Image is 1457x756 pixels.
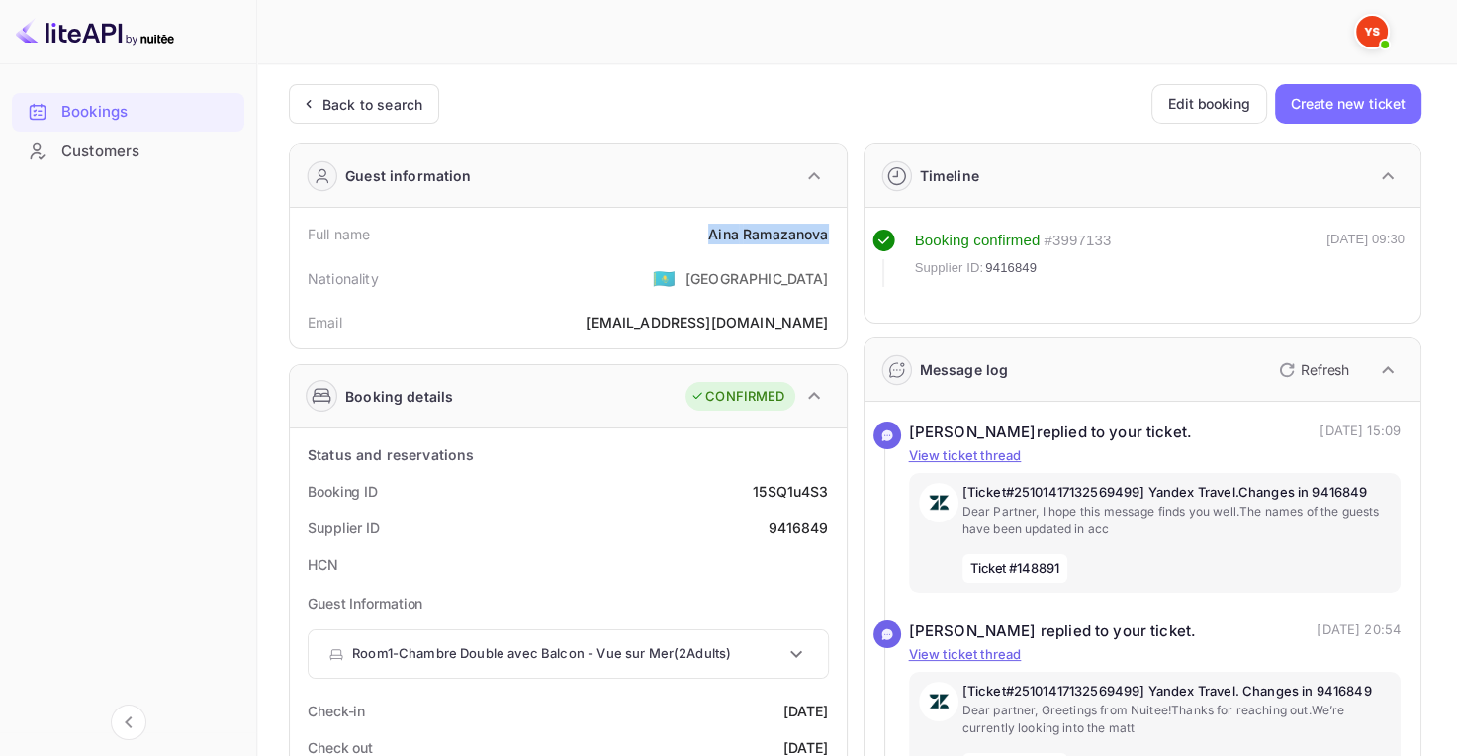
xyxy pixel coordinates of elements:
ya-tr-span: Dear Partner, I hope this message finds you well. [962,504,1239,519]
button: Create new ticket [1275,84,1421,124]
ya-tr-span: The names of the guests have been updated in acc [962,504,1380,536]
ya-tr-span: Customers [61,141,139,163]
ya-tr-span: 9416849 [985,260,1037,275]
a: Bookings [12,93,244,130]
ya-tr-span: 2 [679,645,686,661]
ya-tr-span: Timeline [920,167,979,184]
p: View ticket thread [909,645,1402,665]
ya-tr-span: Ramazanova [743,226,829,242]
ya-tr-span: Edit booking [1168,92,1250,116]
ya-tr-span: Full name [308,226,370,242]
ya-tr-span: Nationality [308,270,379,287]
img: AwvSTEc2VUhQAAAAAElFTkSuQmCC [919,483,958,522]
ya-tr-span: ) [726,645,731,661]
ya-tr-span: [EMAIL_ADDRESS][DOMAIN_NAME] [586,314,828,331]
ya-tr-span: Supplier ID [308,520,380,536]
ya-tr-span: Adults [686,645,726,661]
img: LiteAPI logo [16,16,174,47]
ya-tr-span: CONFIRMED [705,387,784,407]
ya-tr-span: [Ticket#25101417132569499] Yandex Travel. [962,484,1238,500]
ya-tr-span: View ticket thread [909,447,1022,463]
ya-tr-span: Message log [920,361,1009,378]
div: Customers [12,133,244,171]
ya-tr-span: Bookings [61,101,128,124]
button: Collapse navigation [111,705,146,740]
ya-tr-span: Booking ID [308,483,378,500]
ya-tr-span: Booking [915,232,969,248]
ya-tr-span: 15SQ1u4S3 [753,483,828,500]
ya-tr-span: Dear partner, Greetings from Nuitee! [962,703,1171,717]
div: 9416849 [768,518,828,538]
ya-tr-span: ( [674,645,679,661]
ya-tr-span: Thanks for reaching out. [1171,703,1312,717]
img: Yandex Support [1356,16,1388,47]
ya-tr-span: We’re currently looking into the matt [962,703,1345,735]
ya-tr-span: 🇰🇿 [653,267,676,289]
ya-tr-span: confirmed [973,232,1040,248]
ya-tr-span: Guest Information [308,595,422,612]
ya-tr-span: [DATE] 20:54 [1317,621,1401,637]
button: Edit booking [1151,84,1267,124]
ya-tr-span: Guest information [345,165,472,186]
ya-tr-span: [DATE] 15:09 [1320,423,1401,438]
ya-tr-span: replied to your ticket. [1036,422,1191,444]
p: [Ticket#25101417132569499] Yandex Travel. Changes in 9416849 [962,682,1392,702]
ya-tr-span: Ticket #148891 [970,560,1060,576]
ya-tr-span: 1 [388,645,393,661]
div: [PERSON_NAME] replied to your ticket. [909,620,1197,643]
ya-tr-span: [PERSON_NAME] [909,422,1037,444]
ya-tr-span: Refresh [1301,361,1349,378]
span: United States [653,260,676,296]
ya-tr-span: Back to search [322,96,422,113]
button: Refresh [1267,354,1357,386]
ya-tr-span: - [393,645,399,661]
ya-tr-span: Status and reservations [308,446,474,463]
ya-tr-span: Email [308,314,342,331]
ya-tr-span: [DATE] 09:30 [1326,232,1405,246]
ya-tr-span: [GEOGRAPHIC_DATA] [685,270,829,287]
ya-tr-span: Booking details [345,386,453,407]
ya-tr-span: Chambre Double avec Balcon - Vue sur Mer [399,645,674,661]
ya-tr-span: Aina [708,226,739,242]
div: Room1-Chambre Double avec Balcon - Vue sur Mer(2Adults) [309,630,828,678]
div: Bookings [12,93,244,132]
ya-tr-span: Check out [308,739,373,756]
ya-tr-span: Supplier ID: [915,260,984,275]
ya-tr-span: Room [352,645,388,661]
img: AwvSTEc2VUhQAAAAAElFTkSuQmCC [919,682,958,721]
ya-tr-span: Check-in [308,703,365,719]
ya-tr-span: Changes in 9416849 [1238,484,1368,500]
a: Customers [12,133,244,169]
ya-tr-span: Create new ticket [1291,92,1406,116]
div: [DATE] [783,701,829,721]
div: # 3997133 [1044,230,1111,252]
ya-tr-span: HCN [308,556,338,573]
